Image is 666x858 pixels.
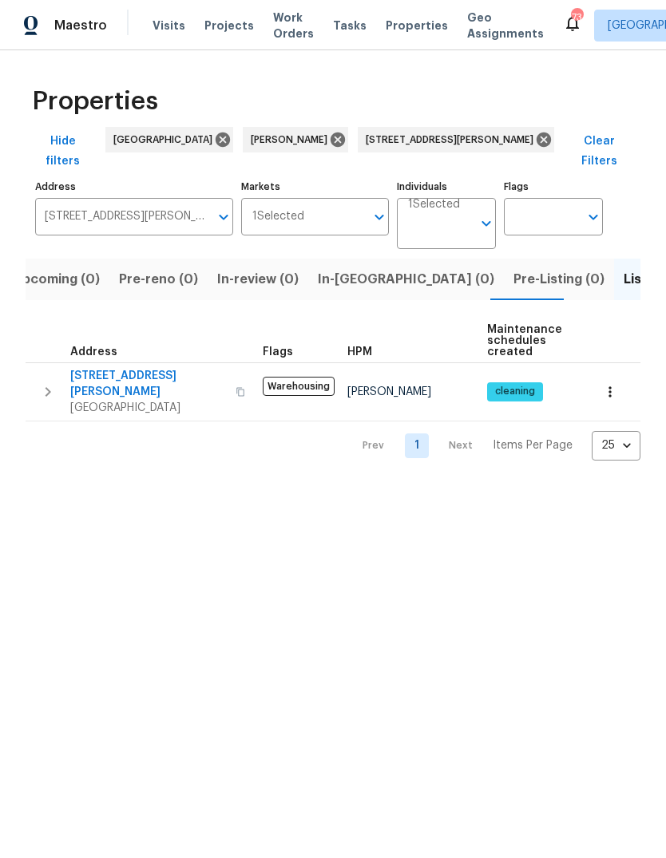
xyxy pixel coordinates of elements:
span: Maestro [54,18,107,34]
label: Individuals [397,182,496,192]
span: In-[GEOGRAPHIC_DATA] (0) [318,268,494,291]
div: 73 [571,10,582,26]
nav: Pagination Navigation [347,431,640,461]
span: Visits [153,18,185,34]
span: Tasks [333,20,367,31]
span: [GEOGRAPHIC_DATA] [113,132,219,148]
button: Open [368,206,390,228]
span: In-review (0) [217,268,299,291]
span: cleaning [489,385,541,398]
span: Work Orders [273,10,314,42]
span: Clear Filters [565,132,634,171]
span: Properties [386,18,448,34]
span: [PERSON_NAME] [347,386,431,397]
a: Goto page 1 [405,433,429,458]
button: Open [212,206,235,228]
span: Flags [263,346,293,358]
span: Pre-reno (0) [119,268,198,291]
span: HPM [347,346,372,358]
span: 1 Selected [252,210,304,223]
span: [PERSON_NAME] [251,132,334,148]
span: [GEOGRAPHIC_DATA] [70,400,226,416]
label: Address [35,182,233,192]
span: Projects [204,18,254,34]
button: Hide filters [26,127,101,176]
span: Geo Assignments [467,10,544,42]
span: [STREET_ADDRESS][PERSON_NAME] [70,368,226,400]
div: [PERSON_NAME] [243,127,348,152]
span: Maintenance schedules created [487,324,562,358]
span: Warehousing [263,377,335,396]
span: [STREET_ADDRESS][PERSON_NAME] [366,132,540,148]
button: Open [582,206,605,228]
span: Address [70,346,117,358]
div: [STREET_ADDRESS][PERSON_NAME] [358,127,554,152]
span: Pre-Listing (0) [513,268,605,291]
div: [GEOGRAPHIC_DATA] [105,127,233,152]
span: Properties [32,93,158,109]
span: Upcoming (0) [13,268,100,291]
label: Flags [504,182,603,192]
label: Markets [241,182,390,192]
button: Clear Filters [559,127,640,176]
button: Open [475,212,498,235]
span: 1 Selected [408,198,460,212]
div: 25 [592,425,640,466]
p: Items Per Page [493,437,573,453]
span: Hide filters [32,132,94,171]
